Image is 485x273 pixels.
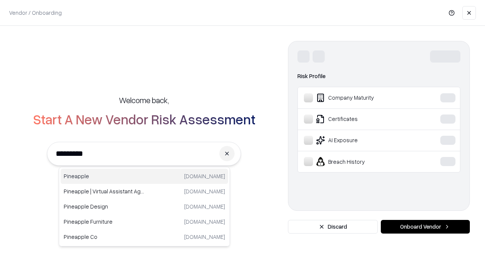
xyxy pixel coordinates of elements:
[33,111,255,127] h2: Start A New Vendor Risk Assessment
[9,9,62,17] p: Vendor / Onboarding
[304,157,417,166] div: Breach History
[64,202,144,210] p: Pineapple Design
[297,72,460,81] div: Risk Profile
[288,220,378,234] button: Discard
[59,167,230,246] div: Suggestions
[64,233,144,241] p: Pineapple Co
[304,136,417,145] div: AI Exposure
[184,218,225,226] p: [DOMAIN_NAME]
[184,187,225,195] p: [DOMAIN_NAME]
[304,93,417,102] div: Company Maturity
[64,218,144,226] p: Pineapple Furniture
[64,172,144,180] p: Pineapple
[64,187,144,195] p: Pineapple | Virtual Assistant Agency
[184,233,225,241] p: [DOMAIN_NAME]
[184,202,225,210] p: [DOMAIN_NAME]
[184,172,225,180] p: [DOMAIN_NAME]
[119,95,169,105] h5: Welcome back,
[304,115,417,124] div: Certificates
[381,220,470,234] button: Onboard Vendor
